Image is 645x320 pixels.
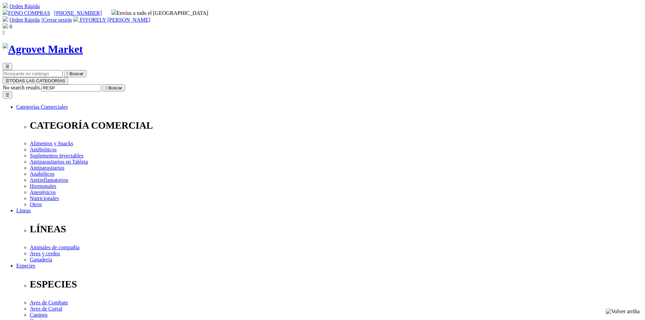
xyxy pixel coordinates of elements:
[64,70,86,77] button:  Buscar
[3,63,12,70] button: ☰
[30,153,84,158] a: Suplementos inyectables
[108,85,122,90] span: Buscar
[30,141,73,146] a: Alimentos y Snacks
[9,17,40,23] a: Orden Rápida
[3,16,8,22] img: shopping-cart.svg
[3,91,12,99] button: ☰
[80,17,150,23] span: FIYORELY [PERSON_NAME]
[30,177,68,183] a: Antiinflamatorios
[9,24,12,29] span: 0
[5,64,9,69] span: ☰
[41,17,43,23] i: 
[70,71,84,76] span: Buscar
[30,147,57,152] a: Antibióticos
[41,84,101,91] input: Buscar
[30,183,56,189] a: Hormonales
[30,223,642,235] p: LÍNEAS
[30,120,642,131] p: CATEGORÍA COMERCIAL
[3,3,8,8] img: shopping-cart.svg
[73,16,79,22] img: user.svg
[9,3,40,9] a: Orden Rápida
[3,85,41,90] span: No search results.
[30,195,59,201] a: Nutricionales
[3,10,50,16] a: FONO COMPRAS
[3,70,63,77] input: Buscar
[606,308,640,315] img: Volver arriba
[105,85,107,90] i: 
[5,78,9,83] span: ☰
[30,244,80,250] a: Animales de compañía
[111,10,209,16] span: Envíos a todo el [GEOGRAPHIC_DATA]
[41,17,72,23] a: Cerrar sesión
[3,30,5,36] i: 
[103,84,125,91] button:  Buscar
[30,165,64,171] a: Antiparasitarios
[30,171,55,177] a: Anabólicos
[73,17,150,23] a: FIYORELY [PERSON_NAME]
[3,23,8,28] img: shopping-bag.svg
[30,279,642,290] p: ESPECIES
[16,104,68,110] a: Categorías Comerciales
[67,71,68,76] i: 
[3,9,8,15] img: phone.svg
[30,201,42,207] a: Otros
[54,10,102,16] a: [PHONE_NUMBER]
[3,247,117,317] iframe: Brevo live chat
[111,9,117,15] img: delivery-truck.svg
[30,159,88,165] a: Antiparasitarios en Tableta
[3,43,83,56] img: Agrovet Market
[16,208,31,213] a: Líneas
[30,189,56,195] a: Anestésicos
[30,312,47,318] a: Caninos
[3,77,68,84] button: ☰TODAS LAS CATEGORÍAS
